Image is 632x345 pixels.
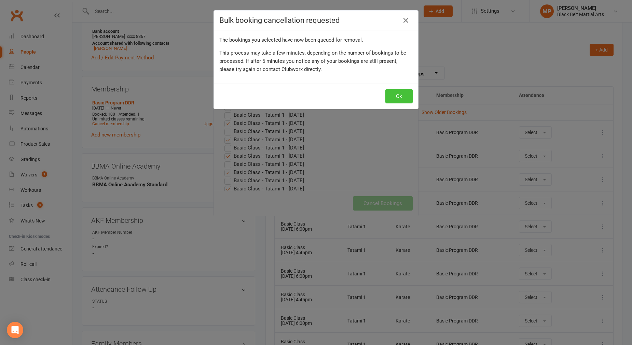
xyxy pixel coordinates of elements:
div: This process may take a few minutes, depending on the number of bookings to be processed. If afte... [219,49,413,73]
h4: Bulk booking cancellation requested [219,16,413,25]
div: Open Intercom Messenger [7,322,23,338]
a: Close [400,15,411,26]
button: Ok [385,89,413,103]
div: The bookings you selected have now been queued for removal. [219,36,413,44]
